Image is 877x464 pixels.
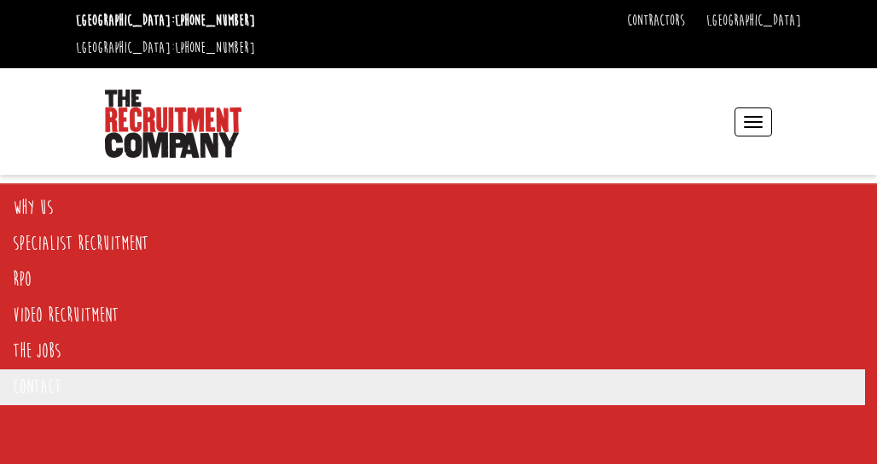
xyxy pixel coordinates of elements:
[105,90,241,158] img: The Recruitment Company
[72,34,259,61] li: [GEOGRAPHIC_DATA]:
[175,38,255,57] a: [PHONE_NUMBER]
[627,11,685,30] a: Contractors
[706,11,801,30] a: [GEOGRAPHIC_DATA]
[175,11,255,30] a: [PHONE_NUMBER]
[72,7,259,34] li: [GEOGRAPHIC_DATA]:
